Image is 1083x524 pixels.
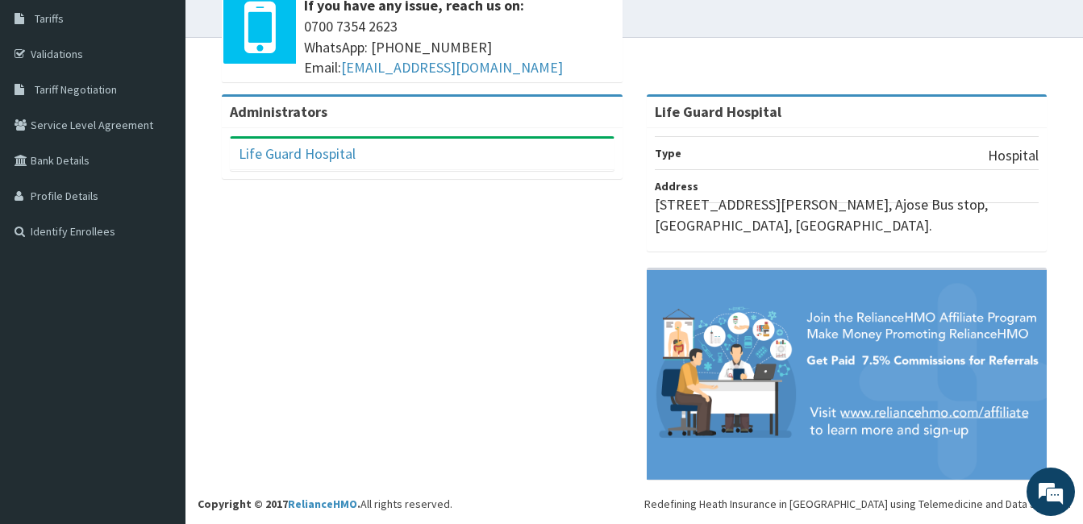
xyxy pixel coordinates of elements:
[341,58,563,77] a: [EMAIL_ADDRESS][DOMAIN_NAME]
[84,90,271,111] div: Chat with us now
[655,146,681,160] b: Type
[304,16,614,78] span: 0700 7354 2623 WhatsApp: [PHONE_NUMBER] Email:
[35,82,117,97] span: Tariff Negotiation
[35,11,64,26] span: Tariffs
[265,8,303,47] div: Minimize live chat window
[8,351,307,408] textarea: Type your message and hit 'Enter'
[655,102,781,121] strong: Life Guard Hospital
[94,159,223,322] span: We're online!
[288,497,357,511] a: RelianceHMO
[655,179,698,193] b: Address
[647,270,1048,480] img: provider-team-banner.png
[239,144,356,163] a: Life Guard Hospital
[644,496,1071,512] div: Redefining Heath Insurance in [GEOGRAPHIC_DATA] using Telemedicine and Data Science!
[30,81,65,121] img: d_794563401_company_1708531726252_794563401
[655,194,1039,235] p: [STREET_ADDRESS][PERSON_NAME], Ajose Bus stop, [GEOGRAPHIC_DATA], [GEOGRAPHIC_DATA].
[198,497,360,511] strong: Copyright © 2017 .
[988,145,1039,166] p: Hospital
[185,37,1083,524] footer: All rights reserved.
[230,102,327,121] b: Administrators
